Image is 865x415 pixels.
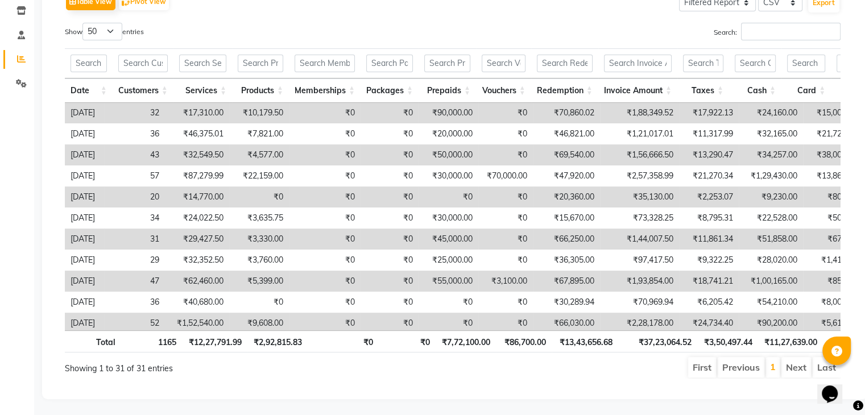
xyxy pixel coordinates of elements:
[533,208,600,229] td: ₹15,670.00
[803,123,863,144] td: ₹21,720.00
[65,78,113,103] th: Date: activate to sort column ascending
[679,271,739,292] td: ₹18,741.21
[419,208,478,229] td: ₹30,000.00
[229,208,289,229] td: ₹3,635.75
[104,186,165,208] td: 20
[803,229,863,250] td: ₹675.75
[289,123,361,144] td: ₹0
[104,123,165,144] td: 36
[781,78,831,103] th: Card: activate to sort column ascending
[65,292,104,313] td: [DATE]
[65,102,104,123] td: [DATE]
[65,23,144,40] label: Show entries
[165,292,229,313] td: ₹40,680.00
[121,330,182,352] th: 1165
[104,102,165,123] td: 32
[229,229,289,250] td: ₹3,330.00
[679,250,739,271] td: ₹9,322.25
[232,78,289,103] th: Products: activate to sort column ascending
[104,165,165,186] td: 57
[65,144,104,165] td: [DATE]
[182,330,247,352] th: ₹12,27,791.99
[600,271,679,292] td: ₹1,93,854.00
[238,55,283,72] input: Search Products
[476,78,531,103] th: Vouchers: activate to sort column ascending
[419,229,478,250] td: ₹45,000.00
[600,144,679,165] td: ₹1,56,666.50
[229,102,289,123] td: ₹10,179.50
[104,292,165,313] td: 36
[289,313,361,334] td: ₹0
[289,186,361,208] td: ₹0
[803,292,863,313] td: ₹8,000.00
[165,271,229,292] td: ₹62,460.00
[229,313,289,334] td: ₹9,608.00
[289,102,361,123] td: ₹0
[803,250,863,271] td: ₹1,410.00
[739,208,803,229] td: ₹22,528.00
[735,55,776,72] input: Search Cash
[361,271,419,292] td: ₹0
[165,229,229,250] td: ₹29,427.50
[478,208,533,229] td: ₹0
[739,313,803,334] td: ₹90,200.00
[289,250,361,271] td: ₹0
[600,186,679,208] td: ₹35,130.00
[739,292,803,313] td: ₹54,210.00
[229,292,289,313] td: ₹0
[361,250,419,271] td: ₹0
[697,330,758,352] th: ₹3,50,497.44
[289,271,361,292] td: ₹0
[65,229,104,250] td: [DATE]
[104,229,165,250] td: 31
[419,165,478,186] td: ₹30,000.00
[419,102,478,123] td: ₹90,000.00
[366,55,413,72] input: Search Packages
[679,186,739,208] td: ₹2,253.07
[104,313,165,334] td: 52
[65,271,104,292] td: [DATE]
[295,55,355,72] input: Search Memberships
[229,186,289,208] td: ₹0
[537,55,593,72] input: Search Redemption
[770,361,776,372] a: 1
[419,123,478,144] td: ₹20,000.00
[533,186,600,208] td: ₹20,360.00
[65,123,104,144] td: [DATE]
[65,356,378,375] div: Showing 1 to 31 of 31 entries
[552,330,618,352] th: ₹13,43,656.68
[289,144,361,165] td: ₹0
[478,292,533,313] td: ₹0
[803,102,863,123] td: ₹15,000.00
[679,208,739,229] td: ₹8,795.31
[478,229,533,250] td: ₹0
[229,250,289,271] td: ₹3,760.00
[683,55,723,72] input: Search Taxes
[247,330,308,352] th: ₹2,92,815.83
[600,292,679,313] td: ₹70,969.94
[478,165,533,186] td: ₹70,000.00
[478,313,533,334] td: ₹0
[65,186,104,208] td: [DATE]
[436,330,496,352] th: ₹7,72,100.00
[679,165,739,186] td: ₹21,270.34
[478,271,533,292] td: ₹3,100.00
[165,313,229,334] td: ₹1,52,540.00
[739,123,803,144] td: ₹32,165.00
[739,165,803,186] td: ₹1,29,430.00
[165,123,229,144] td: ₹46,375.01
[229,165,289,186] td: ₹22,159.00
[729,78,781,103] th: Cash: activate to sort column ascending
[379,330,436,352] th: ₹0
[113,78,173,103] th: Customers: activate to sort column ascending
[419,292,478,313] td: ₹0
[361,292,419,313] td: ₹0
[787,55,825,72] input: Search Card
[104,144,165,165] td: 43
[478,250,533,271] td: ₹0
[741,23,841,40] input: Search:
[600,250,679,271] td: ₹97,417.50
[179,55,226,72] input: Search Services
[229,123,289,144] td: ₹7,821.00
[361,186,419,208] td: ₹0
